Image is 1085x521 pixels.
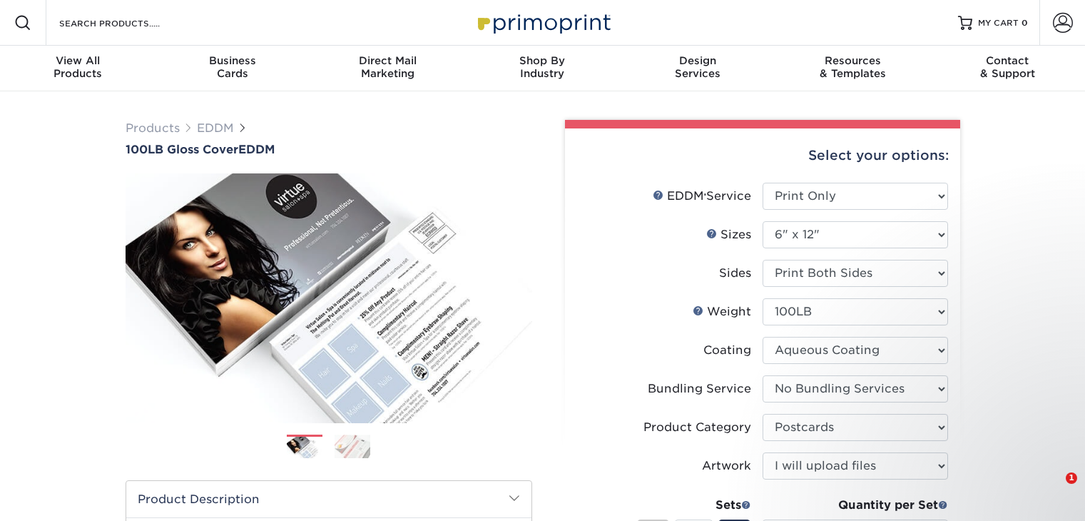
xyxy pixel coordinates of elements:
[126,481,531,517] h2: Product Description
[126,163,532,434] img: 100LB Gloss Cover 01
[775,46,929,91] a: Resources& Templates
[643,419,751,436] div: Product Category
[58,14,197,31] input: SEARCH PRODUCTS.....
[126,143,238,156] span: 100LB Gloss Cover
[763,497,948,514] div: Quantity per Set
[126,143,532,156] h1: EDDM
[310,54,465,67] span: Direct Mail
[310,54,465,80] div: Marketing
[335,435,370,458] img: EDDM 02
[620,54,775,67] span: Design
[719,265,751,282] div: Sides
[310,46,465,91] a: Direct MailMarketing
[465,54,620,80] div: Industry
[1066,472,1077,484] span: 1
[465,46,620,91] a: Shop ByIndustry
[155,54,310,80] div: Cards
[775,54,929,80] div: & Templates
[930,54,1085,67] span: Contact
[702,457,751,475] div: Artwork
[4,477,121,516] iframe: Google Customer Reviews
[197,121,234,135] a: EDDM
[930,54,1085,80] div: & Support
[637,497,751,514] div: Sets
[1022,18,1028,28] span: 0
[155,54,310,67] span: Business
[648,380,751,398] div: Bundling Service
[620,46,775,91] a: DesignServices
[978,17,1019,29] span: MY CART
[465,54,620,67] span: Shop By
[1036,472,1071,507] iframe: Intercom live chat
[703,342,751,359] div: Coating
[155,46,310,91] a: BusinessCards
[576,128,949,183] div: Select your options:
[775,54,929,67] span: Resources
[126,121,180,135] a: Products
[693,303,751,320] div: Weight
[704,193,706,198] sup: ®
[653,188,751,205] div: EDDM Service
[472,7,614,38] img: Primoprint
[620,54,775,80] div: Services
[287,436,322,460] img: EDDM 01
[126,143,532,156] a: 100LB Gloss CoverEDDM
[706,226,751,243] div: Sizes
[930,46,1085,91] a: Contact& Support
